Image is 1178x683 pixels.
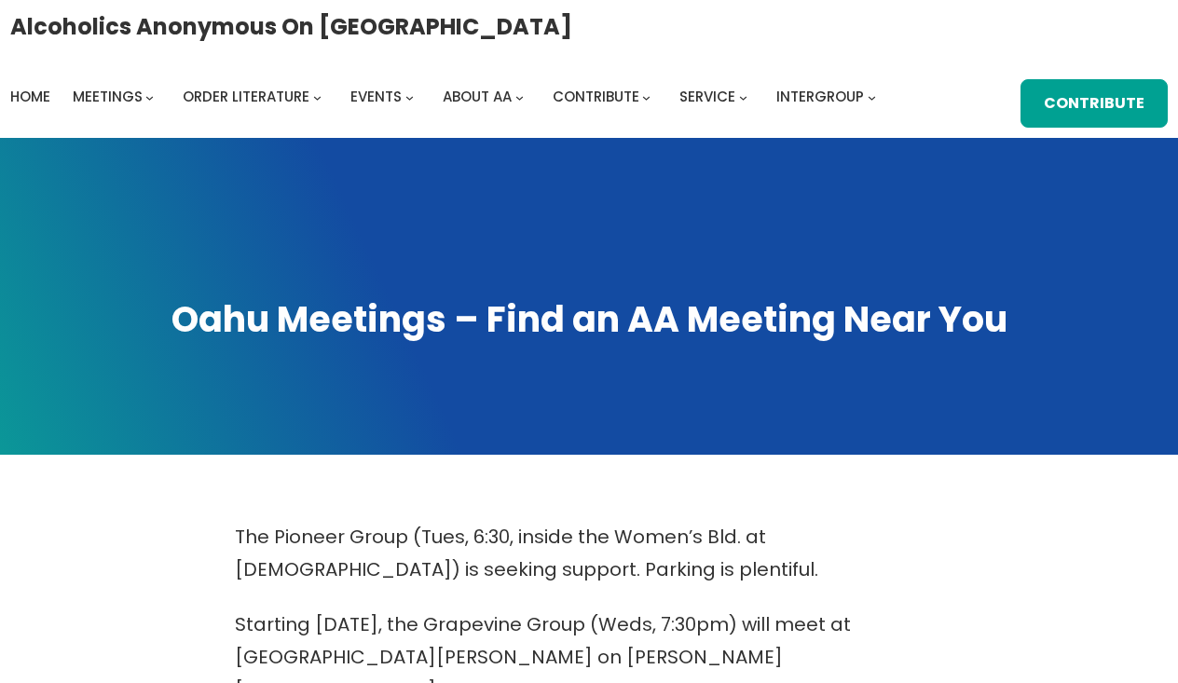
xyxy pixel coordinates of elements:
button: Intergroup submenu [868,92,876,101]
span: Contribute [553,87,639,106]
button: About AA submenu [515,92,524,101]
button: Contribute submenu [642,92,651,101]
span: Order Literature [183,87,309,106]
button: Meetings submenu [145,92,154,101]
a: About AA [443,84,512,110]
button: Events submenu [405,92,414,101]
p: The Pioneer Group (Tues, 6:30, inside the Women’s Bld. at [DEMOGRAPHIC_DATA]) is seeking support.... [235,521,943,586]
span: Events [350,87,402,106]
span: Intergroup [776,87,864,106]
span: Service [679,87,735,106]
a: Events [350,84,402,110]
h1: Oahu Meetings – Find an AA Meeting Near You [19,295,1159,344]
nav: Intergroup [10,84,883,110]
a: Alcoholics Anonymous on [GEOGRAPHIC_DATA] [10,7,572,47]
a: Contribute [553,84,639,110]
button: Service submenu [739,92,747,101]
a: Intergroup [776,84,864,110]
span: Home [10,87,50,106]
button: Order Literature submenu [313,92,322,101]
span: About AA [443,87,512,106]
a: Meetings [73,84,143,110]
span: Meetings [73,87,143,106]
a: Service [679,84,735,110]
a: Contribute [1020,79,1168,128]
a: Home [10,84,50,110]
